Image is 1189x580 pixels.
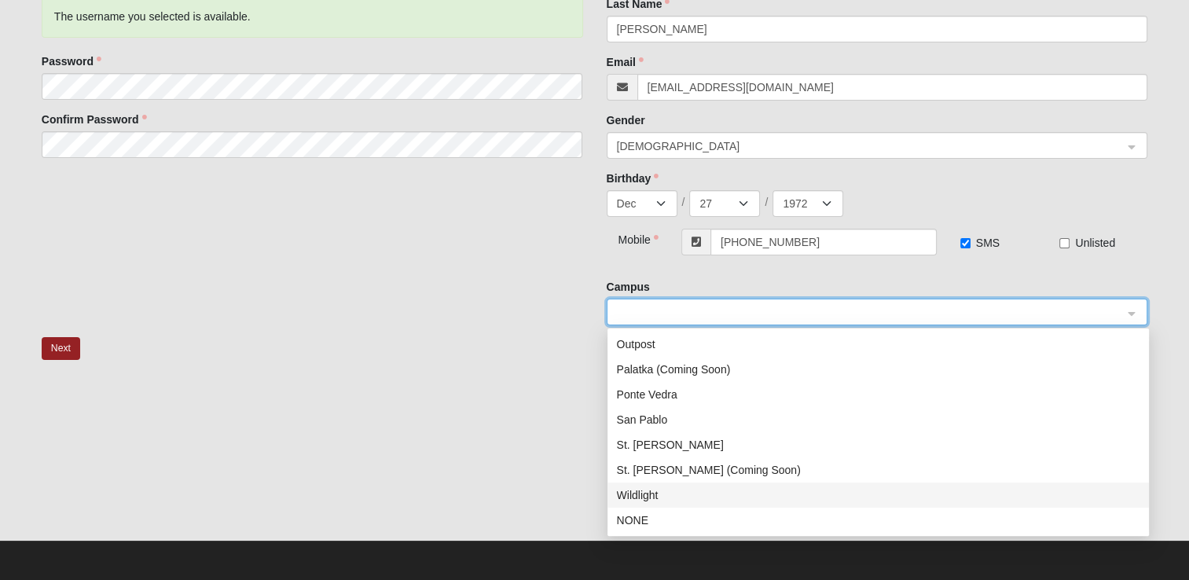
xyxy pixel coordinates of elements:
input: SMS [960,238,971,248]
div: NONE [617,512,1139,529]
label: Email [607,54,644,70]
div: St. Johns [607,432,1149,457]
span: / [682,194,685,210]
div: Outpost [617,336,1139,353]
div: St. [PERSON_NAME] (Coming Soon) [617,461,1139,479]
span: / [765,194,768,210]
label: Campus [607,279,650,295]
span: Unlisted [1075,237,1115,249]
label: Birthday [607,171,659,186]
div: San Pablo [607,407,1149,432]
label: Password [42,53,101,69]
div: NONE [607,508,1149,533]
div: Mobile [607,229,651,248]
button: Next [42,337,80,360]
span: Male [617,138,1124,155]
div: Palatka (Coming Soon) [607,357,1149,382]
label: Gender [607,112,645,128]
div: St. [PERSON_NAME] [617,436,1139,453]
div: Wildlight [607,483,1149,508]
div: Wildlight [617,486,1139,504]
div: St. Augustine (Coming Soon) [607,457,1149,483]
div: San Pablo [617,411,1139,428]
div: Ponte Vedra [617,386,1139,403]
input: Unlisted [1059,238,1070,248]
span: SMS [976,237,1000,249]
label: Confirm Password [42,112,147,127]
div: Outpost [607,332,1149,357]
div: Ponte Vedra [607,382,1149,407]
div: Palatka (Coming Soon) [617,361,1139,378]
